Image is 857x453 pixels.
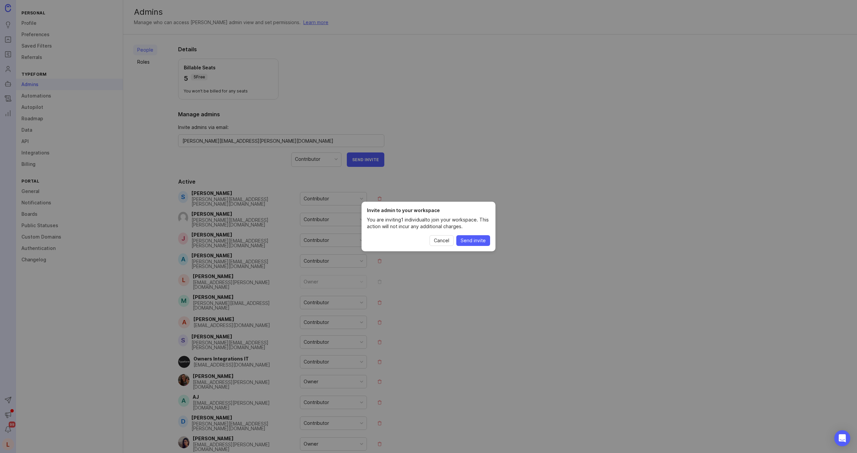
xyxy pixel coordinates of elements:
button: Cancel [430,235,454,246]
span: Cancel [434,237,449,244]
p: You are inviting 1 individual to join your workspace. This action will not incur any additional c... [367,216,490,230]
button: Send invite [456,235,490,246]
span: Send invite [461,237,486,244]
h1: Invite admin to your workspace [367,207,490,214]
div: Open Intercom Messenger [834,430,850,446]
